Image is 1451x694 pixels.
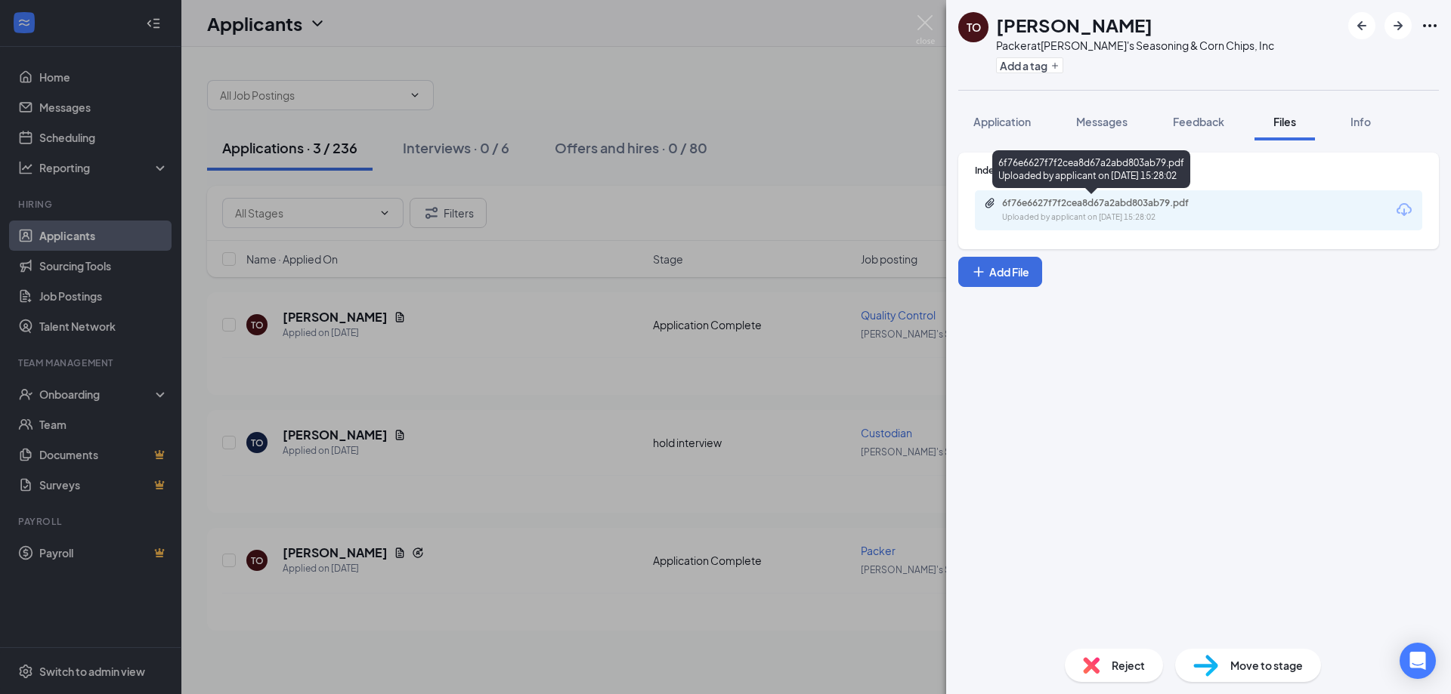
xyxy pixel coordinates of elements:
[1002,197,1214,209] div: 6f76e6627f7f2cea8d67a2abd803ab79.pdf
[1389,17,1407,35] svg: ArrowRight
[996,38,1274,53] div: Packer at [PERSON_NAME]'s Seasoning & Corn Chips, Inc
[1421,17,1439,35] svg: Ellipses
[1384,12,1412,39] button: ArrowRight
[967,20,981,35] div: TO
[1050,61,1060,70] svg: Plus
[1002,211,1229,224] div: Uploaded by applicant on [DATE] 15:28:02
[1076,115,1128,128] span: Messages
[971,264,986,279] svg: Plus
[1173,115,1224,128] span: Feedback
[984,197,996,209] svg: Paperclip
[1400,643,1436,679] div: Open Intercom Messenger
[1112,657,1145,674] span: Reject
[1230,657,1303,674] span: Move to stage
[992,150,1190,188] div: 6f76e6627f7f2cea8d67a2abd803ab79.pdf Uploaded by applicant on [DATE] 15:28:02
[984,197,1229,224] a: Paperclip6f76e6627f7f2cea8d67a2abd803ab79.pdfUploaded by applicant on [DATE] 15:28:02
[1273,115,1296,128] span: Files
[1350,115,1371,128] span: Info
[973,115,1031,128] span: Application
[996,57,1063,73] button: PlusAdd a tag
[1348,12,1375,39] button: ArrowLeftNew
[1395,201,1413,219] svg: Download
[996,12,1152,38] h1: [PERSON_NAME]
[1353,17,1371,35] svg: ArrowLeftNew
[958,257,1042,287] button: Add FilePlus
[975,164,1422,177] div: Indeed Resume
